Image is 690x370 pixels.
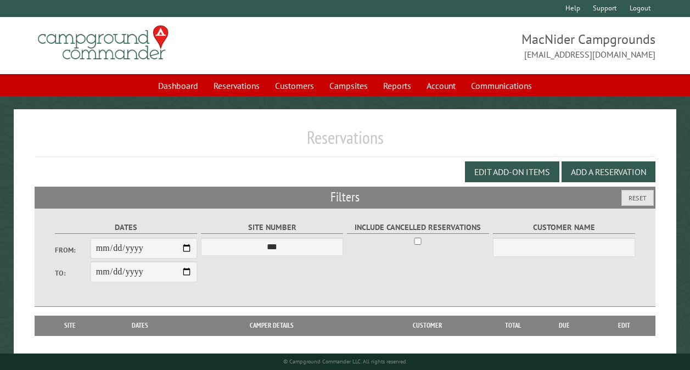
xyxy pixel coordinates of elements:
a: Campsites [323,75,374,96]
label: Customer Name [493,221,635,234]
span: MacNider Campgrounds [EMAIL_ADDRESS][DOMAIN_NAME] [345,30,656,61]
a: Reservations [207,75,266,96]
a: Communications [464,75,538,96]
label: Site Number [201,221,343,234]
button: Add a Reservation [562,161,655,182]
button: Reset [621,190,654,206]
button: Edit Add-on Items [465,161,559,182]
h1: Reservations [35,127,655,157]
th: Customer [363,316,491,335]
label: Include Cancelled Reservations [347,221,489,234]
label: From: [55,245,91,255]
th: Camper Details [179,316,364,335]
label: To: [55,268,91,278]
th: Edit [593,316,656,335]
small: © Campground Commander LLC. All rights reserved. [283,358,407,365]
label: Dates [55,221,197,234]
th: Due [535,316,593,335]
th: Site [40,316,100,335]
th: Total [491,316,535,335]
a: Dashboard [152,75,205,96]
a: Customers [268,75,321,96]
h2: Filters [35,187,655,208]
img: Campground Commander [35,21,172,64]
a: Account [420,75,462,96]
th: Dates [100,316,179,335]
a: Reports [377,75,418,96]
